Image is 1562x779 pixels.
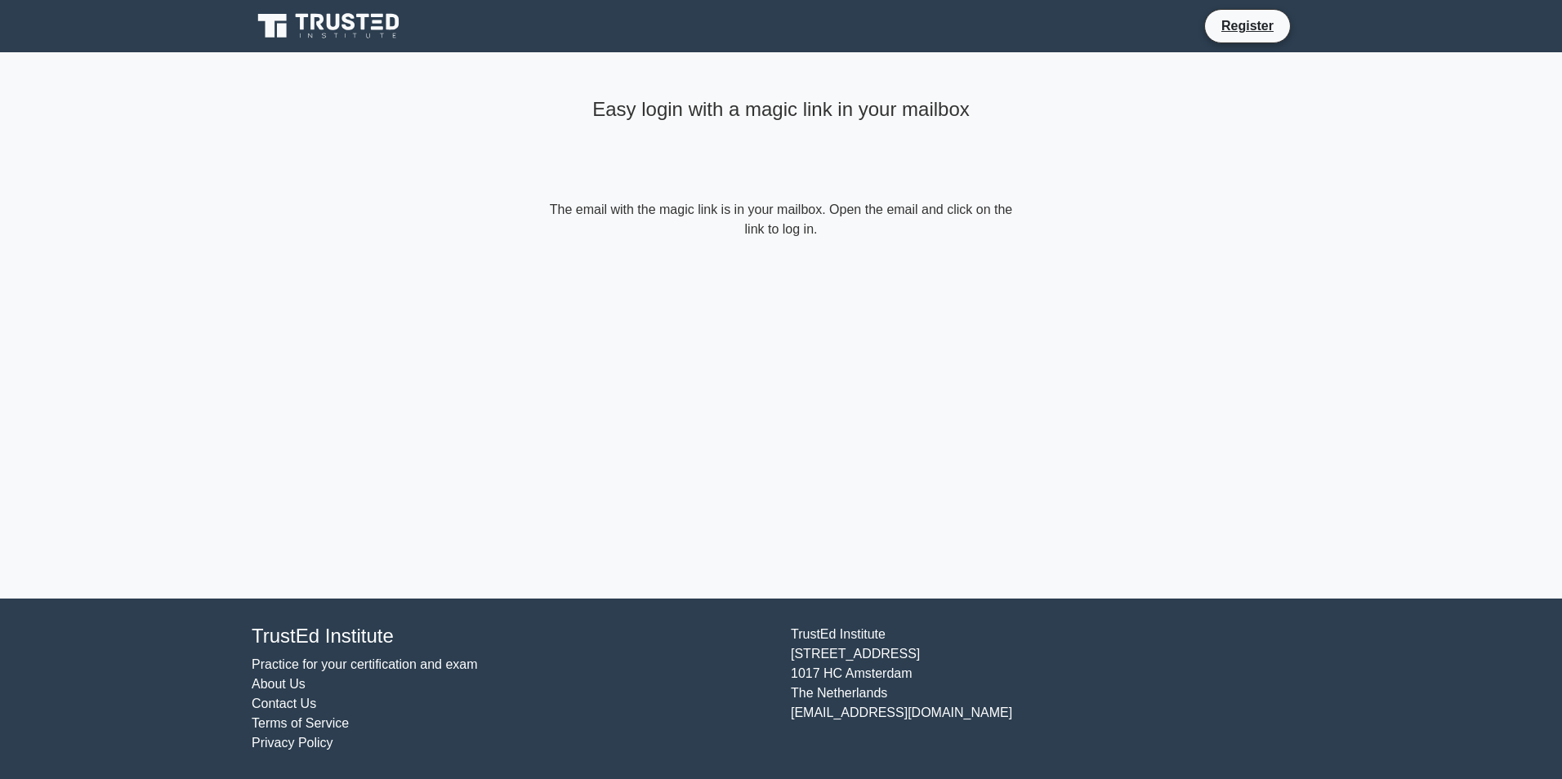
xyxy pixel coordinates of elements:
[252,697,316,710] a: Contact Us
[781,625,1320,753] div: TrustEd Institute [STREET_ADDRESS] 1017 HC Amsterdam The Netherlands [EMAIL_ADDRESS][DOMAIN_NAME]
[252,625,771,648] h4: TrustEd Institute
[546,200,1016,239] form: The email with the magic link is in your mailbox. Open the email and click on the link to log in.
[252,716,349,730] a: Terms of Service
[1212,16,1283,36] a: Register
[252,657,478,671] a: Practice for your certification and exam
[252,677,306,691] a: About Us
[546,98,1016,122] h4: Easy login with a magic link in your mailbox
[252,736,333,750] a: Privacy Policy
